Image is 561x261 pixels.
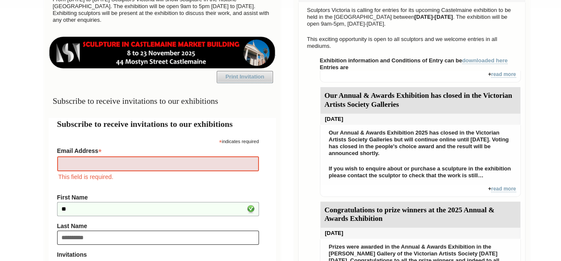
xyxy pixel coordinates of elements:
strong: Invitations [57,251,259,258]
h2: Subscribe to receive invitations to our exhibitions [57,118,267,130]
h3: Subscribe to receive invitations to our exhibitions [49,93,276,109]
div: [DATE] [320,114,520,125]
div: + [320,71,521,82]
div: indicates required [57,137,259,145]
label: Last Name [57,223,259,229]
a: Print Invitation [217,71,273,83]
p: If you wish to enquire about or purchase a sculpture in the exhibition please contact the sculpto... [325,163,516,181]
strong: [DATE]-[DATE] [414,14,453,20]
a: read more [491,186,516,192]
div: + [320,185,521,197]
p: Our Annual & Awards Exhibition 2025 has closed in the Victorian Artists Society Galleries but wil... [325,127,516,159]
a: read more [491,71,516,78]
p: This exciting opportunity is open to all sculptors and we welcome entries in all mediums. [303,34,521,52]
div: Our Annual & Awards Exhibition has closed in the Victorian Artists Society Galleries [320,87,520,114]
img: castlemaine-ldrbd25v2.png [49,37,276,68]
div: This field is required. [57,172,259,182]
label: Email Address [57,145,259,155]
div: Congratulations to prize winners at the 2025 Annual & Awards Exhibition [320,202,520,228]
label: First Name [57,194,259,201]
a: downloaded here [462,57,508,64]
p: Sculptors Victoria is calling for entries for its upcoming Castelmaine exhibition to be held in t... [303,5,521,29]
strong: Exhibition information and Conditions of Entry can be [320,57,508,64]
div: [DATE] [320,228,520,239]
